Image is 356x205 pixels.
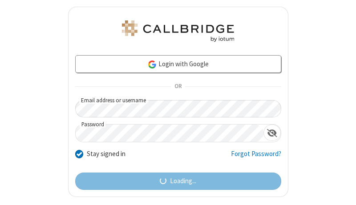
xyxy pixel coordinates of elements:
span: OR [171,80,185,93]
img: google-icon.png [147,60,157,69]
span: Loading... [170,176,196,186]
input: Email address or username [75,100,281,117]
div: Show password [263,125,281,141]
img: Astra [120,20,236,42]
button: Loading... [75,173,281,190]
iframe: Chat [334,182,349,199]
input: Password [76,125,263,142]
a: Login with Google [75,55,281,73]
a: Forgot Password? [231,149,281,166]
label: Stay signed in [87,149,125,159]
